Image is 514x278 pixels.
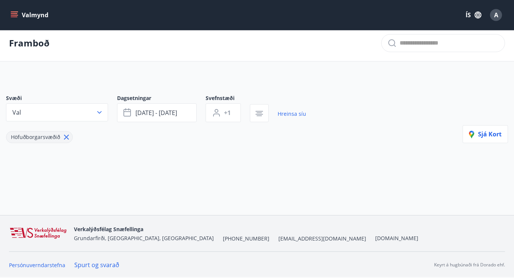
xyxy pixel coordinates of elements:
span: [PHONE_NUMBER] [223,235,269,242]
span: Grundarfirði, [GEOGRAPHIC_DATA], [GEOGRAPHIC_DATA] [74,235,214,242]
button: Val [6,103,108,121]
span: A [494,11,498,19]
div: Höfuðborgarsvæðið [6,131,73,143]
span: Dagsetningar [117,94,206,103]
p: Keyrt á hugbúnaði frá Dorado ehf. [434,262,505,268]
span: Verkalýðsfélag Snæfellinga [74,226,143,233]
img: WvRpJk2u6KDFA1HvFrCJUzbr97ECa5dHUCvez65j.png [9,227,68,240]
button: Sjá kort [463,125,508,143]
a: Persónuverndarstefna [9,262,65,269]
p: Framboð [9,37,50,49]
span: [EMAIL_ADDRESS][DOMAIN_NAME] [278,235,366,242]
a: Spurt og svarað [74,261,119,269]
button: [DATE] - [DATE] [117,103,197,122]
button: +1 [206,103,241,122]
span: Sjá kort [469,130,502,138]
span: Höfuðborgarsvæðið [11,133,60,140]
span: [DATE] - [DATE] [135,109,177,117]
button: menu [9,8,51,22]
button: ÍS [461,8,485,22]
a: Hreinsa síu [278,106,306,122]
span: +1 [224,109,231,117]
span: Svefnstæði [206,94,250,103]
button: A [487,6,505,24]
span: Svæði [6,94,117,103]
a: [DOMAIN_NAME] [375,235,418,242]
span: Val [12,108,21,117]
